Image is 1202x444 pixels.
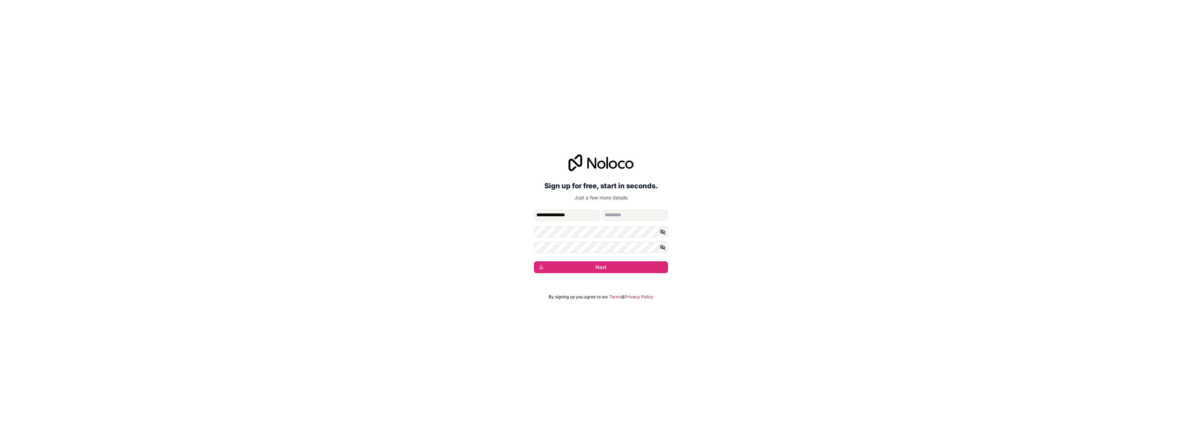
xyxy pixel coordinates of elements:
[534,226,668,238] input: Password
[625,294,653,300] a: Privacy Policy
[534,194,668,201] p: Just a few more details
[549,294,608,300] span: By signing up you agree to our
[534,210,600,221] input: given-name
[622,294,625,300] span: &
[534,180,668,192] h2: Sign up for free, start in seconds.
[602,210,668,221] input: family-name
[534,261,668,273] button: Next
[534,242,668,253] input: Confirm password
[609,294,622,300] a: Terms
